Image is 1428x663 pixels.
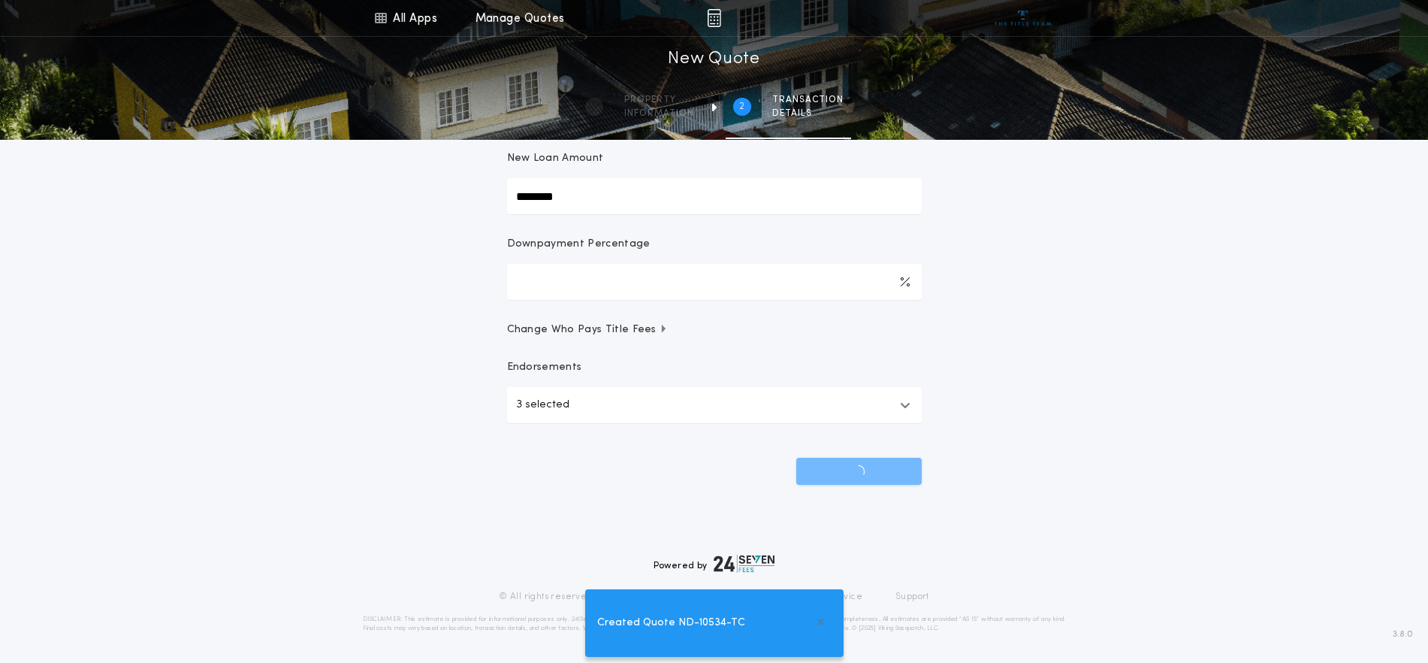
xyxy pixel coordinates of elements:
span: details [772,107,844,120]
p: New Loan Amount [507,151,604,166]
span: Created Quote ND-10534-TC [597,615,745,631]
img: logo [714,555,775,573]
img: vs-icon [995,11,1051,26]
button: 3 selected [507,387,922,423]
img: img [707,9,721,27]
span: Property [624,94,694,106]
input: Downpayment Percentage [507,264,922,300]
input: New Loan Amount [507,178,922,214]
span: information [624,107,694,120]
p: 3 selected [516,396,569,414]
span: Transaction [772,94,844,106]
span: Change Who Pays Title Fees [507,322,669,338]
p: Downpayment Percentage [507,237,651,252]
p: Endorsements [507,360,922,375]
h1: New Quote [668,47,759,71]
div: Powered by [654,555,775,573]
button: Change Who Pays Title Fees [507,322,922,338]
h2: 2 [739,101,744,113]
